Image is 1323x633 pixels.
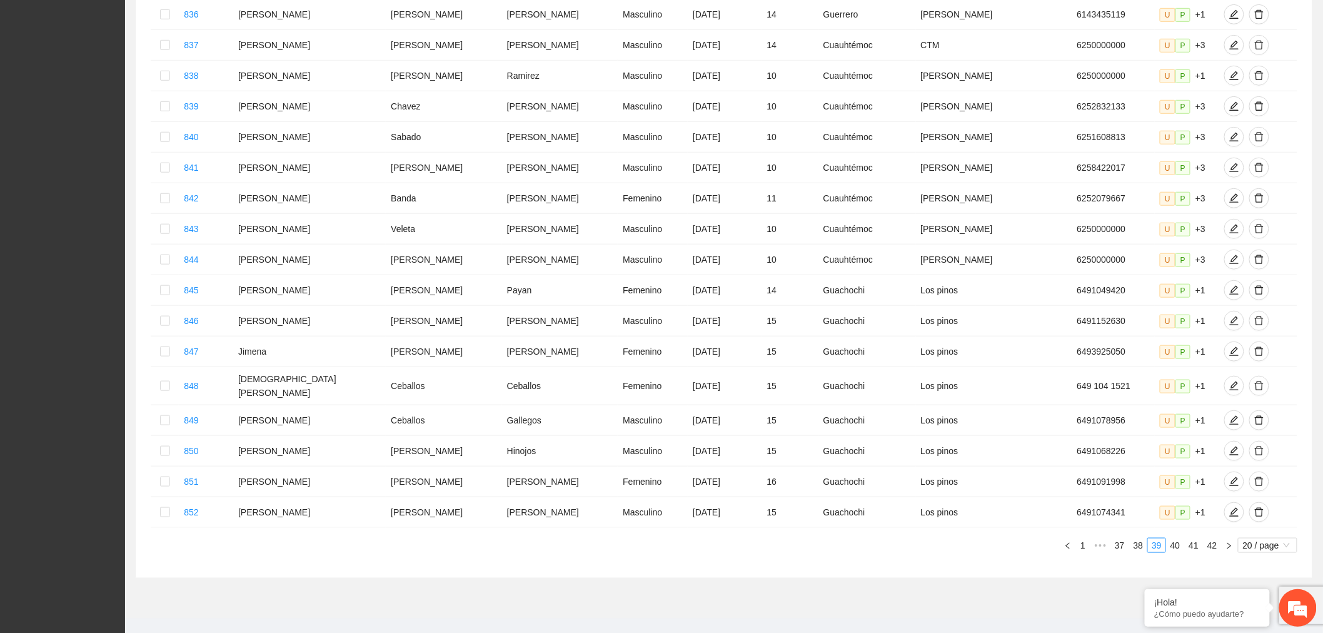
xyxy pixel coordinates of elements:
[818,91,916,122] td: Cuauhtémoc
[184,71,198,81] a: 838
[65,64,210,80] div: Chatee con nosotros ahora
[1184,538,1203,553] li: 41
[688,367,762,405] td: [DATE]
[618,153,688,183] td: Masculino
[1175,161,1190,175] span: P
[1166,538,1185,553] li: 40
[1155,367,1219,405] td: +1
[1160,315,1175,328] span: U
[502,30,618,61] td: [PERSON_NAME]
[1250,415,1269,425] span: delete
[233,91,386,122] td: [PERSON_NAME]
[688,306,762,337] td: [DATE]
[1175,8,1190,22] span: P
[233,275,386,306] td: [PERSON_NAME]
[502,436,618,467] td: Hinojos
[1160,253,1175,267] span: U
[1225,224,1244,234] span: edit
[618,183,688,214] td: Femenino
[502,306,618,337] td: [PERSON_NAME]
[1250,446,1269,456] span: delete
[1155,275,1219,306] td: +1
[1249,311,1269,331] button: delete
[1160,445,1175,458] span: U
[1160,131,1175,144] span: U
[762,467,818,497] td: 16
[1072,405,1155,436] td: 6491078956
[1250,347,1269,357] span: delete
[688,153,762,183] td: [DATE]
[1249,188,1269,208] button: delete
[1250,163,1269,173] span: delete
[502,405,618,436] td: Gallegos
[1250,132,1269,142] span: delete
[184,163,198,173] a: 841
[818,436,916,467] td: Guachochi
[1249,472,1269,492] button: delete
[233,405,386,436] td: [PERSON_NAME]
[1072,122,1155,153] td: 6251608813
[184,224,198,234] a: 843
[1155,405,1219,436] td: +1
[1072,183,1155,214] td: 6252079667
[762,183,818,214] td: 11
[233,61,386,91] td: [PERSON_NAME]
[502,467,618,497] td: [PERSON_NAME]
[818,245,916,275] td: Cuauhtémoc
[688,122,762,153] td: [DATE]
[233,367,386,405] td: [DEMOGRAPHIC_DATA][PERSON_NAME]
[1064,542,1072,550] span: left
[1155,214,1219,245] td: +3
[618,337,688,367] td: Femenino
[1155,306,1219,337] td: +1
[818,214,916,245] td: Cuauhtémoc
[1224,219,1244,239] button: edit
[762,405,818,436] td: 15
[762,436,818,467] td: 15
[1225,255,1244,265] span: edit
[502,214,618,245] td: [PERSON_NAME]
[618,245,688,275] td: Masculino
[1225,193,1244,203] span: edit
[1224,96,1244,116] button: edit
[1155,337,1219,367] td: +1
[1072,91,1155,122] td: 6252832133
[1175,315,1190,328] span: P
[1224,342,1244,362] button: edit
[818,61,916,91] td: Cuauhtémoc
[1110,538,1129,553] li: 37
[818,467,916,497] td: Guachochi
[688,214,762,245] td: [DATE]
[1225,415,1244,425] span: edit
[1225,507,1244,517] span: edit
[1225,316,1244,326] span: edit
[502,183,618,214] td: [PERSON_NAME]
[916,306,1072,337] td: Los pinos
[618,122,688,153] td: Masculino
[1155,183,1219,214] td: +3
[1238,538,1297,553] div: Page Size
[386,30,502,61] td: [PERSON_NAME]
[1160,192,1175,206] span: U
[1160,284,1175,298] span: U
[762,214,818,245] td: 10
[1072,337,1155,367] td: 6493925050
[6,342,238,385] textarea: Escriba su mensaje y pulse “Intro”
[502,61,618,91] td: Ramirez
[184,255,198,265] a: 844
[618,30,688,61] td: Masculino
[1243,539,1292,552] span: 20 / page
[1090,538,1110,553] span: •••
[916,183,1072,214] td: [PERSON_NAME]
[1155,436,1219,467] td: +1
[1175,445,1190,458] span: P
[1250,40,1269,50] span: delete
[1155,61,1219,91] td: +1
[1224,410,1244,430] button: edit
[1249,66,1269,86] button: delete
[1075,538,1090,553] li: 1
[1250,507,1269,517] span: delete
[1111,539,1129,552] a: 37
[1224,127,1244,147] button: edit
[1250,255,1269,265] span: delete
